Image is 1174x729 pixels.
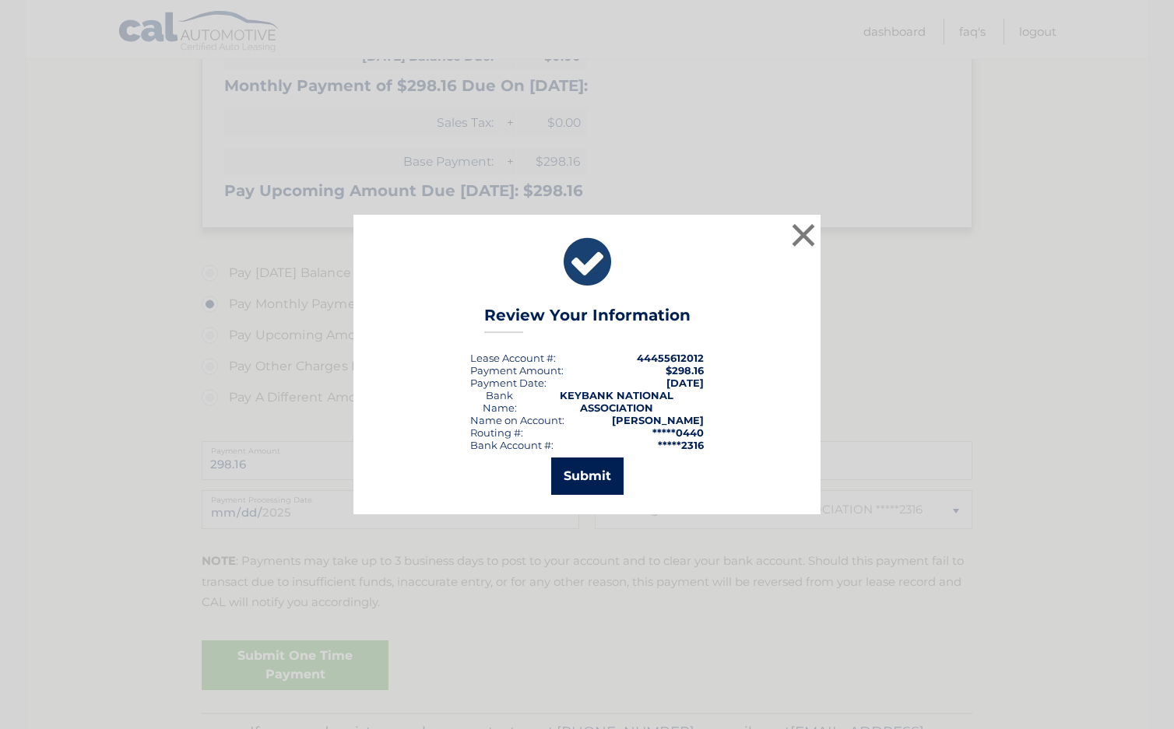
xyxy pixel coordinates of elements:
div: Bank Name: [470,389,529,414]
div: Routing #: [470,426,523,439]
div: Lease Account #: [470,352,556,364]
h3: Review Your Information [484,306,691,333]
div: Name on Account: [470,414,564,426]
span: [DATE] [666,377,704,389]
strong: [PERSON_NAME] [612,414,704,426]
span: Payment Date [470,377,544,389]
button: × [788,219,819,251]
div: Bank Account #: [470,439,554,451]
button: Submit [551,457,624,495]
strong: KEYBANK NATIONAL ASSOCIATION [560,389,673,414]
div: : [470,377,547,389]
div: Payment Amount: [470,364,564,377]
strong: 44455612012 [637,352,704,364]
span: $298.16 [666,364,704,377]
